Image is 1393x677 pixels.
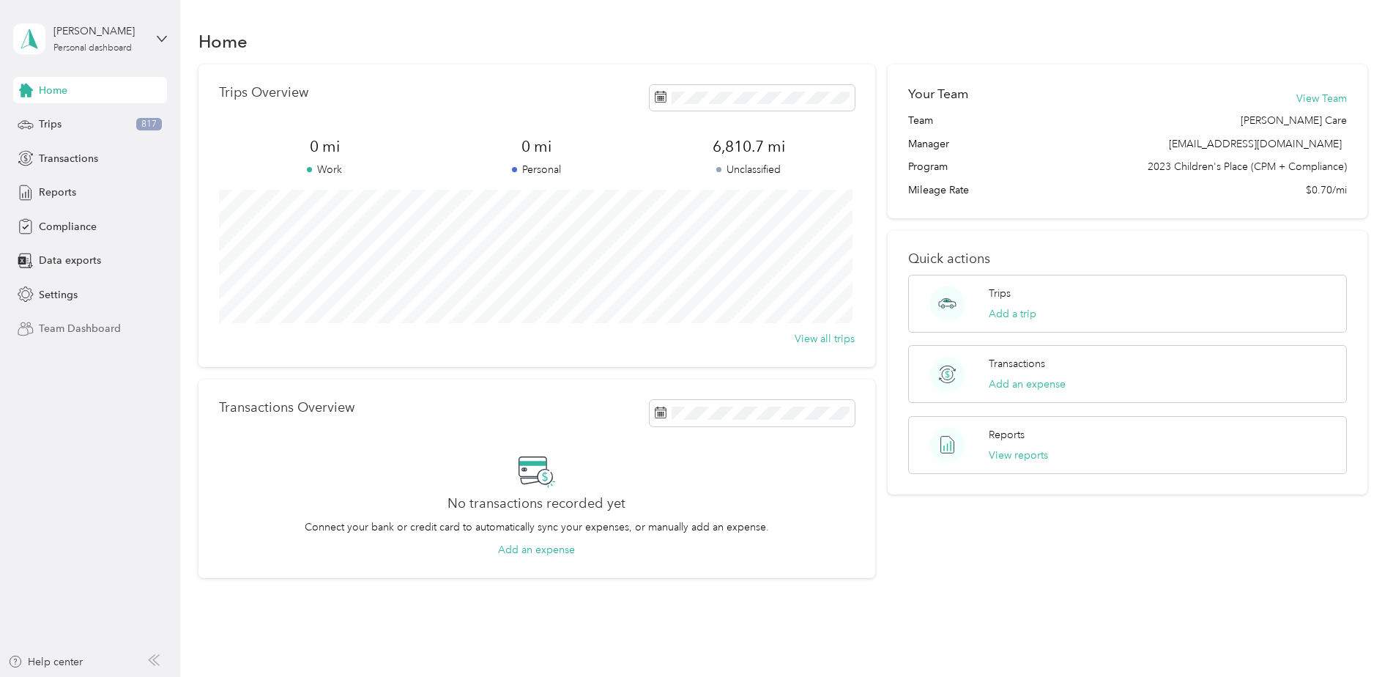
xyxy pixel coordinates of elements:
[989,448,1048,463] button: View reports
[989,306,1036,322] button: Add a trip
[908,251,1347,267] p: Quick actions
[39,83,67,98] span: Home
[908,159,948,174] span: Program
[447,496,625,511] h2: No transactions recorded yet
[53,23,145,39] div: [PERSON_NAME]
[219,162,431,177] p: Work
[198,34,248,49] h1: Home
[431,162,642,177] p: Personal
[39,219,97,234] span: Compliance
[1306,182,1347,198] span: $0.70/mi
[39,151,98,166] span: Transactions
[53,44,132,53] div: Personal dashboard
[1169,138,1342,150] span: [EMAIL_ADDRESS][DOMAIN_NAME]
[219,136,431,157] span: 0 mi
[1311,595,1393,677] iframe: Everlance-gr Chat Button Frame
[1148,159,1347,174] span: 2023 Children's Place (CPM + Compliance)
[39,287,78,303] span: Settings
[989,356,1045,371] p: Transactions
[1241,113,1347,128] span: [PERSON_NAME] Care
[908,113,933,128] span: Team
[908,136,949,152] span: Manager
[989,427,1025,443] p: Reports
[39,116,62,132] span: Trips
[219,400,354,415] p: Transactions Overview
[989,286,1011,301] p: Trips
[908,182,969,198] span: Mileage Rate
[8,654,83,670] button: Help center
[305,519,769,535] p: Connect your bank or credit card to automatically sync your expenses, or manually add an expense.
[219,85,308,100] p: Trips Overview
[643,136,855,157] span: 6,810.7 mi
[136,118,162,131] span: 817
[908,85,968,103] h2: Your Team
[795,331,855,347] button: View all trips
[39,185,76,200] span: Reports
[39,253,101,268] span: Data exports
[1296,91,1347,106] button: View Team
[989,377,1066,392] button: Add an expense
[643,162,855,177] p: Unclassified
[39,321,121,336] span: Team Dashboard
[498,542,575,558] button: Add an expense
[431,136,642,157] span: 0 mi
